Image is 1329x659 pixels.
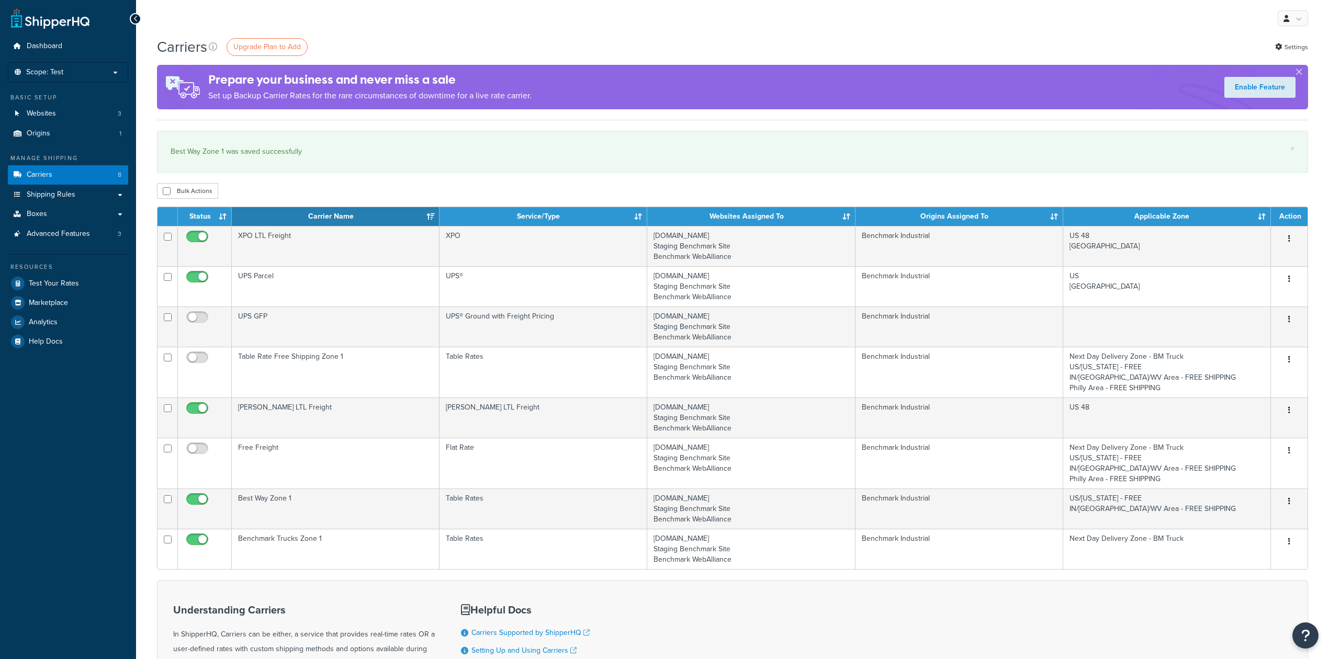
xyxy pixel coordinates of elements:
[8,332,128,351] a: Help Docs
[27,171,52,179] span: Carriers
[29,299,68,308] span: Marketplace
[440,207,647,226] th: Service/Type: activate to sort column ascending
[1271,207,1308,226] th: Action
[647,438,855,488] td: [DOMAIN_NAME] Staging Benchmark Site Benchmark WebAlliance
[8,224,128,244] a: Advanced Features 3
[157,37,207,57] h1: Carriers
[227,38,308,56] a: Upgrade Plan to Add
[8,124,128,143] li: Origins
[27,190,75,199] span: Shipping Rules
[1063,207,1271,226] th: Applicable Zone: activate to sort column ascending
[232,529,440,569] td: Benchmark Trucks Zone 1
[1224,77,1296,98] a: Enable Feature
[232,226,440,266] td: XPO LTL Freight
[8,293,128,312] a: Marketplace
[29,318,58,327] span: Analytics
[440,438,647,488] td: Flat Rate
[647,207,855,226] th: Websites Assigned To: activate to sort column ascending
[440,488,647,529] td: Table Rates
[855,397,1063,438] td: Benchmark Industrial
[232,347,440,397] td: Table Rate Free Shipping Zone 1
[1063,529,1271,569] td: Next Day Delivery Zone - BM Truck
[171,144,1294,159] div: Best Way Zone 1 was saved successfully
[647,397,855,438] td: [DOMAIN_NAME] Staging Benchmark Site Benchmark WebAlliance
[8,204,128,224] a: Boxes
[855,438,1063,488] td: Benchmark Industrial
[232,488,440,529] td: Best Way Zone 1
[8,124,128,143] a: Origins 1
[440,347,647,397] td: Table Rates
[1290,144,1294,153] a: ×
[8,313,128,332] a: Analytics
[8,37,128,56] a: Dashboard
[233,41,301,52] span: Upgrade Plan to Add
[27,109,56,118] span: Websites
[157,183,218,199] button: Bulk Actions
[232,306,440,347] td: UPS GFP
[855,347,1063,397] td: Benchmark Industrial
[1292,622,1319,649] button: Open Resource Center
[855,226,1063,266] td: Benchmark Industrial
[232,266,440,306] td: UPS Parcel
[1275,40,1308,54] a: Settings
[8,93,128,102] div: Basic Setup
[8,224,128,244] li: Advanced Features
[208,71,532,88] h4: Prepare your business and never miss a sale
[11,8,89,29] a: ShipperHQ Home
[29,279,79,288] span: Test Your Rates
[26,68,63,77] span: Scope: Test
[855,488,1063,529] td: Benchmark Industrial
[118,171,121,179] span: 8
[471,645,577,656] a: Setting Up and Using Carriers
[440,226,647,266] td: XPO
[1063,488,1271,529] td: US/[US_STATE] - FREE IN/[GEOGRAPHIC_DATA]/WV Area - FREE SHIPPING
[855,266,1063,306] td: Benchmark Industrial
[471,627,590,638] a: Carriers Supported by ShipperHQ
[118,230,121,238] span: 3
[119,129,121,138] span: 1
[8,104,128,123] li: Websites
[647,529,855,569] td: [DOMAIN_NAME] Staging Benchmark Site Benchmark WebAlliance
[8,274,128,293] a: Test Your Rates
[855,207,1063,226] th: Origins Assigned To: activate to sort column ascending
[440,306,647,347] td: UPS® Ground with Freight Pricing
[1063,226,1271,266] td: US 48 [GEOGRAPHIC_DATA]
[27,210,47,219] span: Boxes
[1063,266,1271,306] td: US [GEOGRAPHIC_DATA]
[8,165,128,185] a: Carriers 8
[461,604,598,616] h3: Helpful Docs
[647,347,855,397] td: [DOMAIN_NAME] Staging Benchmark Site Benchmark WebAlliance
[8,185,128,204] a: Shipping Rules
[440,266,647,306] td: UPS®
[8,263,128,271] div: Resources
[647,306,855,347] td: [DOMAIN_NAME] Staging Benchmark Site Benchmark WebAlliance
[440,397,647,438] td: [PERSON_NAME] LTL Freight
[440,529,647,569] td: Table Rates
[232,397,440,438] td: [PERSON_NAME] LTL Freight
[173,604,435,616] h3: Understanding Carriers
[178,207,232,226] th: Status: activate to sort column ascending
[647,488,855,529] td: [DOMAIN_NAME] Staging Benchmark Site Benchmark WebAlliance
[855,529,1063,569] td: Benchmark Industrial
[118,109,121,118] span: 3
[855,306,1063,347] td: Benchmark Industrial
[647,266,855,306] td: [DOMAIN_NAME] Staging Benchmark Site Benchmark WebAlliance
[8,165,128,185] li: Carriers
[27,230,90,238] span: Advanced Features
[1063,347,1271,397] td: Next Day Delivery Zone - BM Truck US/[US_STATE] - FREE IN/[GEOGRAPHIC_DATA]/WV Area - FREE SHIPPI...
[27,42,62,51] span: Dashboard
[8,154,128,163] div: Manage Shipping
[1063,438,1271,488] td: Next Day Delivery Zone - BM Truck US/[US_STATE] - FREE IN/[GEOGRAPHIC_DATA]/WV Area - FREE SHIPPI...
[157,65,208,109] img: ad-rules-rateshop-fe6ec290ccb7230408bd80ed9643f0289d75e0ffd9eb532fc0e269fcd187b520.png
[1063,397,1271,438] td: US 48
[232,438,440,488] td: Free Freight
[647,226,855,266] td: [DOMAIN_NAME] Staging Benchmark Site Benchmark WebAlliance
[27,129,50,138] span: Origins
